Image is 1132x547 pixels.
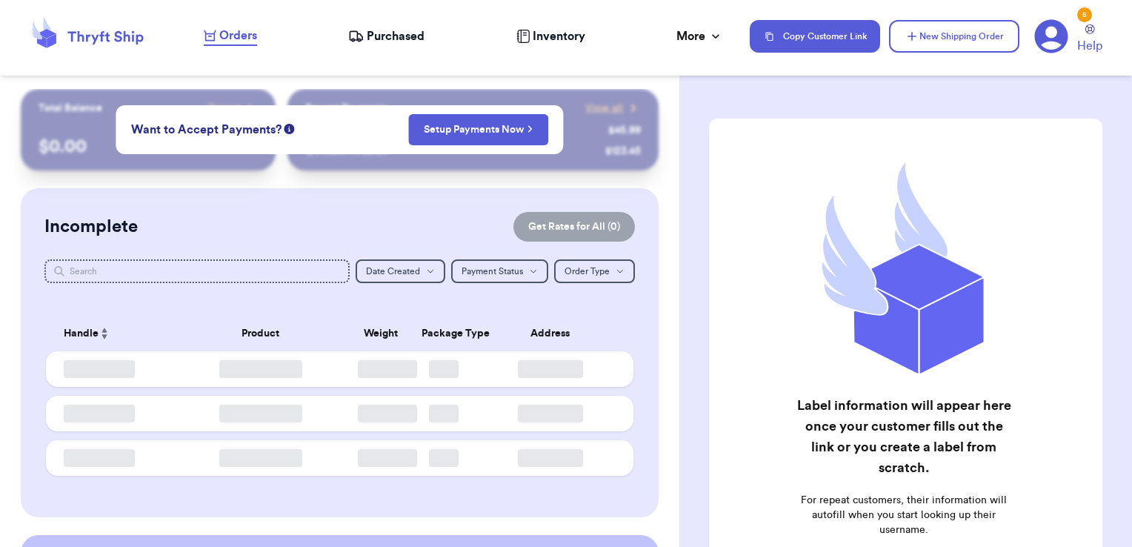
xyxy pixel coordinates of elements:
[99,325,110,342] button: Sort ascending
[172,316,349,351] th: Product
[533,27,585,45] span: Inventory
[513,212,635,242] button: Get Rates for All (0)
[424,122,533,137] a: Setup Payments Now
[462,267,523,276] span: Payment Status
[208,101,240,116] span: Payout
[451,259,548,283] button: Payment Status
[1077,37,1102,55] span: Help
[367,27,424,45] span: Purchased
[585,101,623,116] span: View all
[356,259,445,283] button: Date Created
[44,259,350,283] input: Search
[1034,19,1068,53] a: 5
[208,101,258,116] a: Payout
[348,27,424,45] a: Purchased
[794,493,1014,537] p: For repeat customers, their information will autofill when you start looking up their username.
[408,114,548,145] button: Setup Payments Now
[349,316,412,351] th: Weight
[676,27,723,45] div: More
[476,316,633,351] th: Address
[64,326,99,342] span: Handle
[39,135,259,159] p: $ 0.00
[219,27,257,44] span: Orders
[608,123,641,138] div: $ 45.99
[565,267,610,276] span: Order Type
[1077,7,1092,22] div: 5
[39,101,102,116] p: Total Balance
[305,101,387,116] p: Recent Payments
[366,267,420,276] span: Date Created
[750,20,880,53] button: Copy Customer Link
[554,259,635,283] button: Order Type
[605,144,641,159] div: $ 123.45
[889,20,1019,53] button: New Shipping Order
[131,121,282,139] span: Want to Accept Payments?
[44,215,138,239] h2: Incomplete
[1077,24,1102,55] a: Help
[794,395,1014,478] h2: Label information will appear here once your customer fills out the link or you create a label fr...
[204,27,257,46] a: Orders
[585,101,641,116] a: View all
[516,27,585,45] a: Inventory
[413,316,476,351] th: Package Type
